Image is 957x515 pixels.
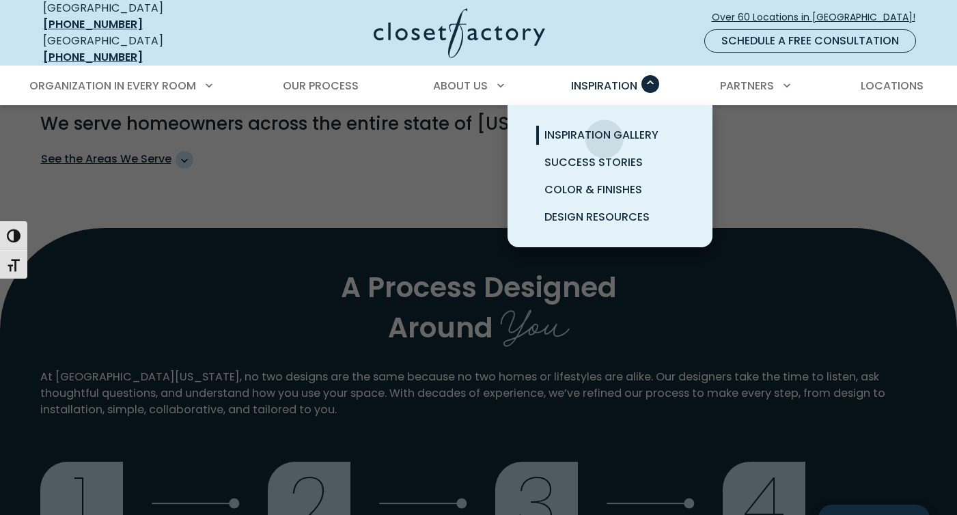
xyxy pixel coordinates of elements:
a: [PHONE_NUMBER] [43,49,143,65]
span: Our Process [283,78,359,94]
span: Inspiration Gallery [544,127,658,143]
span: Locations [861,78,924,94]
div: [GEOGRAPHIC_DATA] [43,33,241,66]
span: Over 60 Locations in [GEOGRAPHIC_DATA]! [712,10,926,25]
a: Over 60 Locations in [GEOGRAPHIC_DATA]! [711,5,927,29]
a: Schedule a Free Consultation [704,29,916,53]
span: Organization in Every Room [29,78,196,94]
span: Color & Finishes [544,182,642,197]
span: Design Resources [544,209,650,225]
span: About Us [433,78,488,94]
span: Success Stories [544,154,643,170]
span: Inspiration [571,78,637,94]
ul: Inspiration submenu [508,105,712,247]
a: [PHONE_NUMBER] [43,16,143,32]
img: Closet Factory Logo [374,8,545,58]
span: Partners [720,78,774,94]
nav: Primary Menu [20,67,938,105]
